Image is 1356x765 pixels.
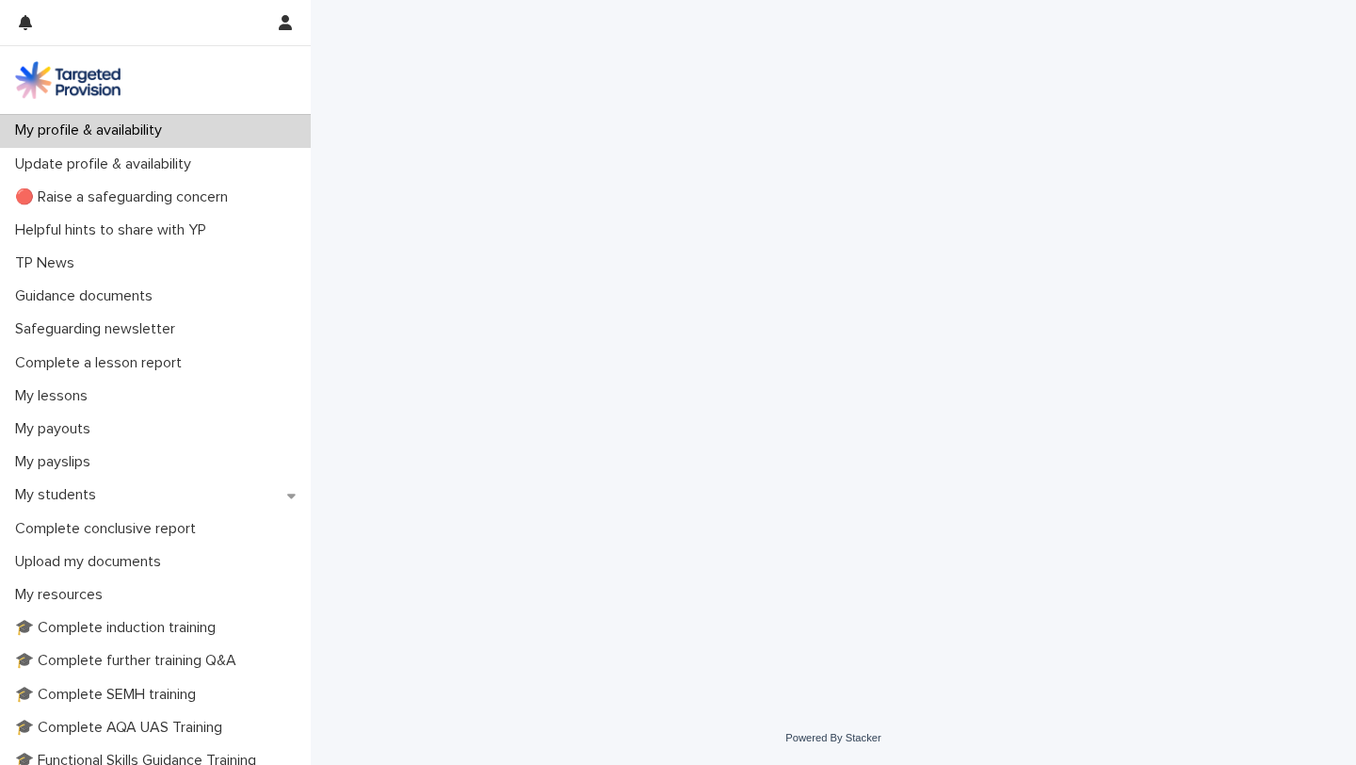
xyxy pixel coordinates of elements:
p: 🔴 Raise a safeguarding concern [8,188,243,206]
p: 🎓 Complete SEMH training [8,686,211,704]
p: Complete conclusive report [8,520,211,538]
p: 🎓 Complete further training Q&A [8,652,251,670]
a: Powered By Stacker [785,732,880,743]
img: M5nRWzHhSzIhMunXDL62 [15,61,121,99]
p: Complete a lesson report [8,354,197,372]
p: TP News [8,254,89,272]
p: My payslips [8,453,105,471]
p: Upload my documents [8,553,176,571]
p: My lessons [8,387,103,405]
p: My resources [8,586,118,604]
p: Guidance documents [8,287,168,305]
p: My students [8,486,111,504]
p: 🎓 Complete induction training [8,619,231,637]
p: Helpful hints to share with YP [8,221,221,239]
p: Safeguarding newsletter [8,320,190,338]
p: Update profile & availability [8,155,206,173]
p: 🎓 Complete AQA UAS Training [8,719,237,737]
p: My profile & availability [8,122,177,139]
p: My payouts [8,420,105,438]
